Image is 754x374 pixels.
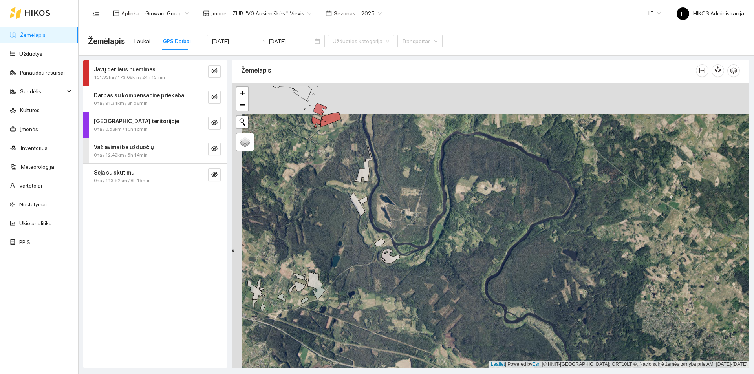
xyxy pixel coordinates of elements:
div: Javų derliaus nuėmimas101.33ha / 173.68km / 24h 13mineye-invisible [83,60,227,86]
span: ŽŪB "VG Ausieniškės " Vievis [232,7,311,19]
a: Žemėlapis [20,32,46,38]
a: Meteorologija [21,164,54,170]
span: eye-invisible [211,68,218,75]
div: | Powered by © HNIT-[GEOGRAPHIC_DATA]; ORT10LT ©, Nacionalinė žemės tarnyba prie AM, [DATE]-[DATE] [489,361,749,368]
span: swap-right [259,38,265,44]
a: Esri [533,361,541,367]
span: menu-fold [92,10,99,17]
span: eye-invisible [211,146,218,153]
span: LT [648,7,661,19]
button: eye-invisible [208,91,221,104]
a: Zoom out [236,99,248,111]
a: Užduotys [19,51,42,57]
span: eye-invisible [211,120,218,127]
button: eye-invisible [208,65,221,78]
span: Įmonė : [211,9,228,18]
span: Aplinka : [121,9,141,18]
span: Groward Group [145,7,189,19]
span: calendar [326,10,332,16]
span: + [240,88,245,98]
span: − [240,100,245,109]
strong: Važiavimai be užduočių [94,144,154,150]
a: Įmonės [20,126,38,132]
a: Kultūros [20,107,40,113]
a: Inventorius [21,145,48,151]
a: Vartotojai [19,182,42,189]
span: 0ha / 91.31km / 8h 58min [94,100,148,107]
div: Važiavimai be užduočių0ha / 12.42km / 5h 14mineye-invisible [83,138,227,164]
span: 101.33ha / 173.68km / 24h 13min [94,74,165,81]
a: Nustatymai [19,201,47,208]
button: eye-invisible [208,168,221,181]
a: Leaflet [491,361,505,367]
span: shop [203,10,209,16]
span: Žemėlapis [88,35,125,47]
span: H [681,7,685,20]
strong: [GEOGRAPHIC_DATA] teritorijoje [94,118,179,124]
strong: Javų derliaus nuėmimas [94,66,156,73]
span: 0ha / 12.42km / 5h 14min [94,151,148,159]
span: 0ha / 0.58km / 10h 16min [94,126,148,133]
div: Sėja su skutimu0ha / 113.52km / 8h 15mineye-invisible [83,164,227,189]
a: PPIS [19,239,30,245]
input: Pradžios data [212,37,256,46]
a: Zoom in [236,87,248,99]
strong: Sėja su skutimu [94,170,134,176]
div: Laukai [134,37,150,46]
span: eye-invisible [211,94,218,101]
div: Žemėlapis [241,59,696,82]
span: 2025 [361,7,382,19]
span: 0ha / 113.52km / 8h 15min [94,177,151,184]
div: GPS Darbai [163,37,191,46]
input: Pabaigos data [269,37,313,46]
span: HIKOS Administracija [677,10,744,16]
span: eye-invisible [211,171,218,179]
button: eye-invisible [208,143,221,155]
button: Initiate a new search [236,116,248,128]
span: | [542,361,543,367]
span: column-width [696,68,708,74]
a: Layers [236,133,254,151]
button: eye-invisible [208,117,221,130]
strong: Darbas su kompensacine priekaba [94,92,184,99]
span: layout [113,10,119,16]
div: [GEOGRAPHIC_DATA] teritorijoje0ha / 0.58km / 10h 16mineye-invisible [83,112,227,138]
span: Sandėlis [20,84,65,99]
span: to [259,38,265,44]
div: Darbas su kompensacine priekaba0ha / 91.31km / 8h 58mineye-invisible [83,86,227,112]
a: Ūkio analitika [19,220,52,226]
span: Sezonas : [334,9,357,18]
button: menu-fold [88,5,104,21]
a: Panaudoti resursai [20,69,65,76]
button: column-width [696,64,708,77]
